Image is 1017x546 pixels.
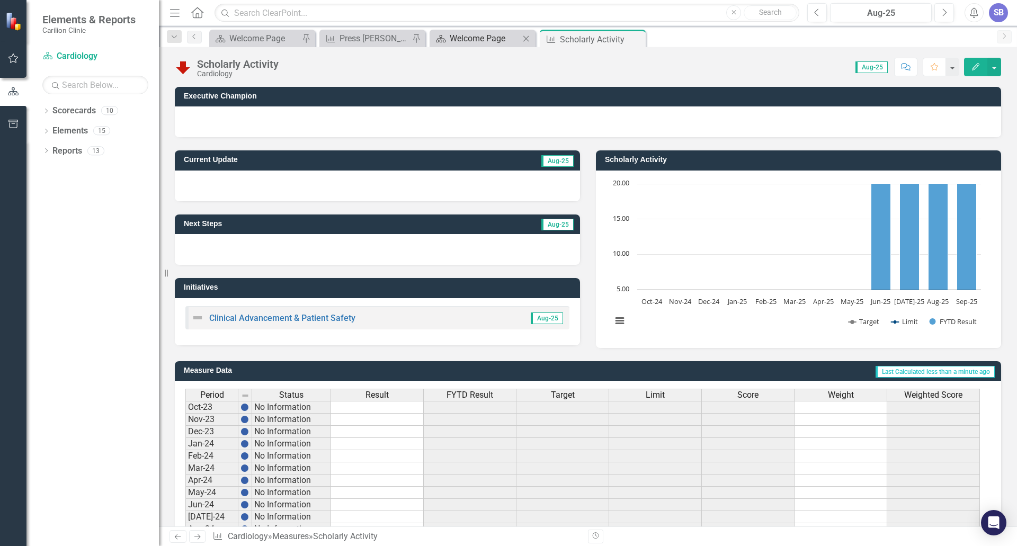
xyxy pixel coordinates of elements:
div: Scholarly Activity [560,33,643,46]
a: Scorecards [52,105,96,117]
div: Scholarly Activity [313,531,378,541]
text: Nov-24 [669,297,692,306]
span: Last Calculated less than a minute ago [876,366,995,378]
td: No Information [252,511,331,523]
td: Aug-24 [185,523,238,535]
button: SB [989,3,1008,22]
img: BgCOk07PiH71IgAAAABJRU5ErkJggg== [240,403,249,411]
text: 5.00 [617,284,629,293]
td: Feb-24 [185,450,238,462]
td: No Information [252,499,331,511]
h3: Measure Data [184,366,416,374]
button: Show Target [849,317,880,326]
span: Weight [828,390,854,400]
a: Reports [52,145,82,157]
div: Press [PERSON_NAME]: Friendliness & courtesy of care provider [340,32,409,45]
div: Aug-25 [834,7,928,20]
img: Not Defined [191,311,204,324]
span: Period [200,390,224,400]
text: Dec-24 [698,297,720,306]
img: BgCOk07PiH71IgAAAABJRU5ErkJggg== [240,452,249,460]
text: Mar-25 [783,297,806,306]
td: No Information [252,426,331,438]
text: Apr-25 [813,297,834,306]
td: No Information [252,487,331,499]
img: BgCOk07PiH71IgAAAABJRU5ErkJggg== [240,488,249,497]
td: No Information [252,414,331,426]
a: Press [PERSON_NAME]: Friendliness & courtesy of care provider [322,32,409,45]
span: Limit [646,390,665,400]
button: Aug-25 [830,3,932,22]
div: 10 [101,106,118,115]
span: Aug-25 [855,61,888,73]
div: Scholarly Activity [197,58,279,70]
div: 13 [87,146,104,155]
td: Dec-23 [185,426,238,438]
button: View chart menu, Chart [612,314,627,328]
small: Carilion Clinic [42,26,136,34]
img: ClearPoint Strategy [5,12,24,31]
a: Elements [52,125,88,137]
a: Clinical Advancement & Patient Safety [209,313,355,323]
button: Show Limit [891,317,918,326]
text: Sep-25 [956,297,977,306]
td: No Information [252,523,331,535]
svg: Interactive chart [606,178,986,337]
td: Jan-24 [185,438,238,450]
td: No Information [252,401,331,414]
h3: Executive Champion [184,92,996,100]
div: Open Intercom Messenger [981,510,1006,535]
span: Target [551,390,575,400]
img: BgCOk07PiH71IgAAAABJRU5ErkJggg== [240,513,249,521]
td: Nov-23 [185,414,238,426]
div: » » [212,531,580,543]
td: No Information [252,462,331,475]
div: Welcome Page [229,32,299,45]
span: Search [759,8,782,16]
text: Aug-25 [927,297,949,306]
td: Jun-24 [185,499,238,511]
img: BgCOk07PiH71IgAAAABJRU5ErkJggg== [240,500,249,509]
div: Chart. Highcharts interactive chart. [606,178,991,337]
span: Score [737,390,759,400]
a: Welcome Page [432,32,520,45]
a: Measures [272,531,309,541]
div: 15 [93,127,110,136]
span: Weighted Score [904,390,962,400]
text: 10.00 [613,248,629,258]
td: [DATE]-24 [185,511,238,523]
button: Show FYTD Result [930,317,977,326]
text: [DATE]-25 [894,297,924,306]
div: Welcome Page [450,32,520,45]
span: Aug-25 [541,155,574,167]
img: BgCOk07PiH71IgAAAABJRU5ErkJggg== [240,415,249,424]
text: 20.00 [613,178,629,187]
text: Jun-25 [870,297,890,306]
img: Below Plan [175,59,192,76]
img: BgCOk07PiH71IgAAAABJRU5ErkJggg== [240,427,249,436]
a: Cardiology [42,50,148,62]
td: Mar-24 [185,462,238,475]
span: Status [279,390,304,400]
span: FYTD Result [447,390,493,400]
img: BgCOk07PiH71IgAAAABJRU5ErkJggg== [240,525,249,533]
img: BgCOk07PiH71IgAAAABJRU5ErkJggg== [240,440,249,448]
td: No Information [252,450,331,462]
h3: Current Update [184,156,425,164]
text: Oct-24 [641,297,663,306]
td: Apr-24 [185,475,238,487]
span: Aug-25 [531,312,563,324]
td: Oct-23 [185,401,238,414]
a: Welcome Page [212,32,299,45]
td: No Information [252,438,331,450]
text: 15.00 [613,213,629,223]
h3: Next Steps [184,220,393,228]
div: Cardiology [197,70,279,78]
input: Search ClearPoint... [215,4,799,22]
text: Feb-25 [755,297,777,306]
span: Aug-25 [541,219,574,230]
img: BgCOk07PiH71IgAAAABJRU5ErkJggg== [240,476,249,485]
h3: Scholarly Activity [605,156,996,164]
h3: Initiatives [184,283,575,291]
